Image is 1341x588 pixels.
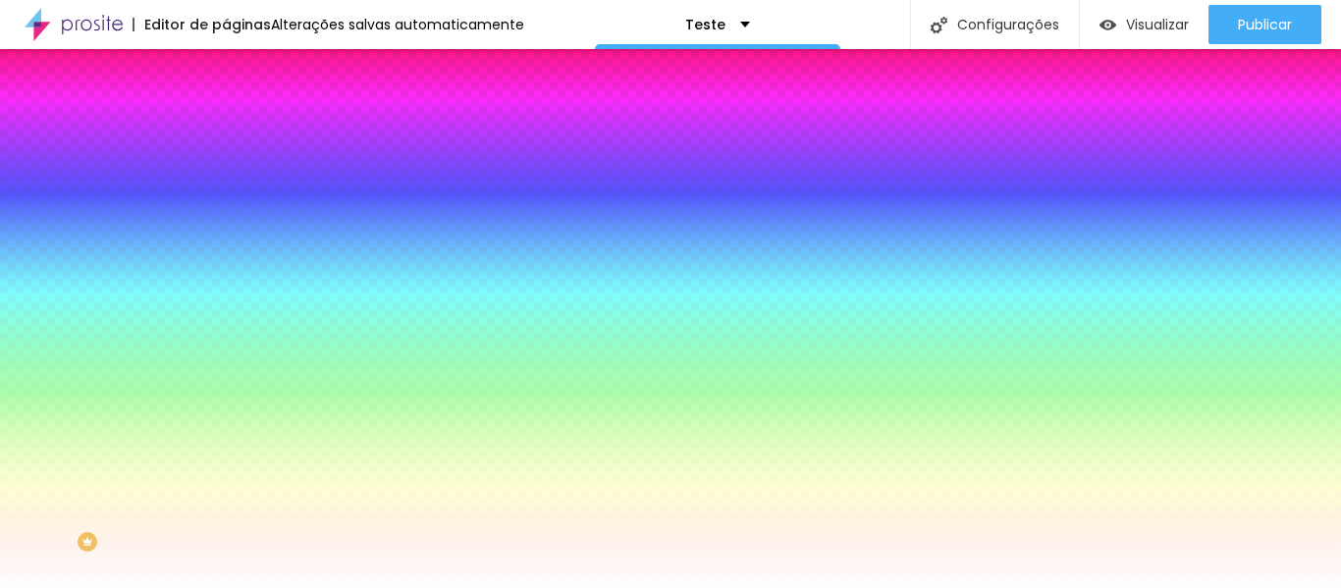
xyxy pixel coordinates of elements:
button: Visualizar [1080,5,1208,44]
img: view-1.svg [1100,17,1116,33]
div: Editor de páginas [133,18,271,31]
p: Teste [685,18,725,31]
div: Alterações salvas automaticamente [271,18,524,31]
span: Visualizar [1126,17,1189,32]
img: Icone [931,17,947,33]
span: Publicar [1238,17,1292,32]
button: Publicar [1208,5,1321,44]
